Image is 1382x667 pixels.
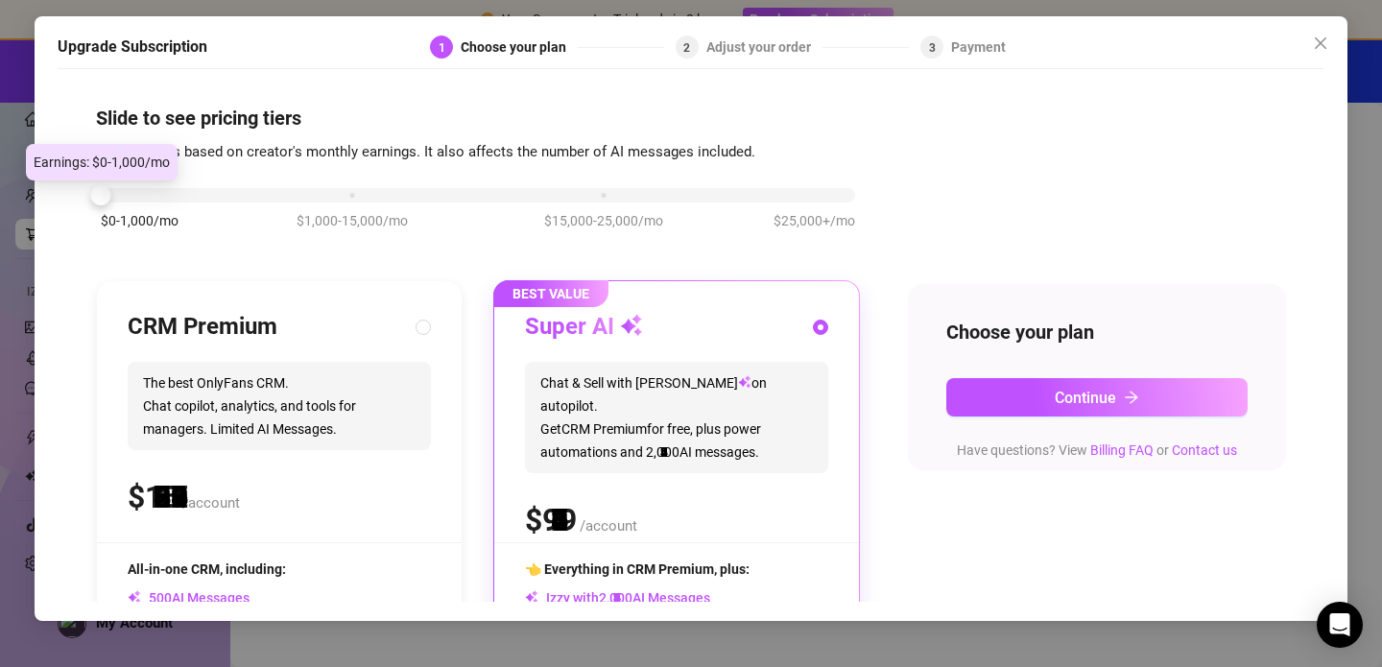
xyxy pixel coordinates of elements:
span: close [1313,36,1328,51]
span: Izzy with AI Messages [525,590,710,606]
h3: Super AI [525,312,643,343]
span: $25,000+/mo [774,210,855,231]
span: Our pricing is based on creator's monthly earnings. It also affects the number of AI messages inc... [96,143,755,160]
h4: Choose your plan [946,319,1248,345]
button: Close [1305,28,1336,59]
div: Choose your plan [461,36,578,59]
span: Close [1305,36,1336,51]
span: The best OnlyFans CRM. Chat copilot, analytics, and tools for managers. Limited AI Messages. [128,362,431,450]
span: $ [525,502,577,538]
span: All-in-one CRM, including: [128,561,286,577]
span: AI Messages [128,590,250,606]
a: Contact us [1172,442,1237,458]
div: Earnings: $0-1,000/mo [26,144,178,180]
h4: Slide to see pricing tiers [96,105,1286,131]
span: 3 [929,41,936,55]
h5: Upgrade Subscription [58,36,207,59]
button: Continuearrow-right [946,378,1248,417]
span: 1 [439,41,445,55]
span: 👈 Everything in CRM Premium, plus: [525,561,750,577]
span: $0-1,000/mo [101,210,179,231]
div: Payment [951,36,1006,59]
span: Chat & Sell with [PERSON_NAME] on autopilot. Get CRM Premium for free, plus power automations and... [525,362,828,473]
span: $1,000-15,000/mo [297,210,408,231]
a: Billing FAQ [1090,442,1154,458]
span: /account [580,517,637,535]
span: Have questions? View or [957,442,1237,458]
span: BEST VALUE [493,280,608,307]
span: /account [182,494,240,512]
h3: CRM Premium [128,312,277,343]
span: 2 [683,41,690,55]
span: Continue [1055,389,1116,407]
span: $ [128,479,179,515]
div: Adjust your order [706,36,822,59]
span: arrow-right [1124,390,1139,405]
span: $15,000-25,000/mo [544,210,663,231]
div: Open Intercom Messenger [1317,602,1363,648]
